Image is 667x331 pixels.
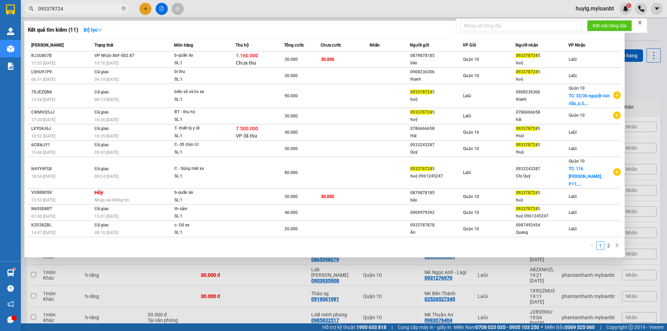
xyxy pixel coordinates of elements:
[31,89,92,96] div: 7XJEZQN6
[410,222,462,229] div: 0933787878
[94,174,118,179] span: 09:24 [DATE]
[569,146,577,151] span: LaGi
[174,88,227,96] div: biển số và hs xe
[410,68,462,76] div: 0908236306
[569,210,577,215] span: LaGi
[285,57,298,62] span: 30.000
[410,116,462,123] div: huệ
[410,96,462,103] div: huệ
[285,130,298,135] span: 40.000
[31,198,55,202] span: 13:53 [DATE]
[516,52,568,59] div: 5
[410,89,462,96] div: 5
[94,77,118,82] span: 09:19 [DATE]
[236,133,257,139] span: VP đã thu
[321,57,334,62] span: 30.000
[174,116,227,124] div: SL: 1
[321,43,341,48] span: Chưa cước
[174,125,227,132] div: T- thiết bị y tế
[410,189,462,197] div: 0879878185
[285,114,298,118] span: 30.000
[285,93,298,98] span: 90.000
[460,20,582,31] input: Nhập số tổng đài
[31,189,92,196] div: VUNINDSV
[516,43,538,48] span: Người nhận
[174,68,227,76] div: bi thu
[410,52,462,59] div: 0879878185
[370,43,380,48] span: Nhãn
[174,222,227,229] div: c- Đồ xe
[516,53,538,58] span: 093378724
[321,194,334,199] span: 30.000
[174,213,227,220] div: SL: 1
[516,222,568,229] div: 0987492454
[410,165,462,173] div: 5
[94,223,109,227] span: Đã giao
[174,149,227,156] div: SL: 1
[588,241,596,250] li: Previous Page
[94,214,118,219] span: 15:01 [DATE]
[516,213,568,220] div: huệ 0961245247
[174,96,227,104] div: SL: 1
[569,113,585,118] span: Quận 10
[31,222,92,229] div: K2D38ZBL
[31,52,92,59] div: RJ3U867B
[6,5,15,15] img: logo-vxr
[174,197,227,204] div: SL: 1
[174,76,227,83] div: SL: 1
[174,205,227,213] div: th-sâm
[174,52,227,59] div: b-quần áo
[31,174,55,179] span: 18:54 [DATE]
[174,108,227,116] div: BT - thu hộ
[285,194,298,199] span: 30.000
[410,110,432,115] span: 093378724
[174,132,227,140] div: SL: 1
[613,241,621,250] li: Next Page
[31,205,92,213] div: N6S5D8RT
[94,150,118,155] span: 09:42 [DATE]
[587,20,632,31] button: Kết nối tổng đài
[410,173,462,180] div: huệ 0961245247
[516,59,568,67] div: huệ
[94,142,109,147] span: Đã giao
[7,63,14,70] img: solution-icon
[7,316,14,323] span: message
[596,241,604,250] li: 1
[410,132,462,140] div: Hải
[516,173,568,180] div: Chị Quý
[285,210,298,215] span: 40.000
[590,243,594,247] span: left
[284,43,304,48] span: Tổng cước
[615,243,619,247] span: right
[31,109,92,116] div: CWMVQ5JJ
[31,125,92,132] div: LXYQ4J6J
[410,59,462,67] div: bảo
[174,43,193,48] span: Món hàng
[569,130,577,135] span: LaGi
[84,27,102,33] strong: Bộ lọc
[94,166,109,171] span: Đã giao
[31,150,55,155] span: 15:46 [DATE]
[516,125,568,132] div: 5
[516,89,568,96] div: 0908236306
[516,126,538,131] span: 093378724
[410,76,462,83] div: thanh
[174,173,227,180] div: SL: 1
[410,149,462,156] div: Quý
[569,57,577,62] span: LaGi
[410,229,462,236] div: Ân
[94,134,118,139] span: 16:35 [DATE]
[174,59,227,67] div: SL: 1
[463,210,479,215] span: Quận 10
[285,226,298,231] span: 20.000
[463,73,479,78] span: Quận 10
[588,241,596,250] button: left
[31,117,55,122] span: 17:20 [DATE]
[7,28,14,35] img: warehouse-icon
[38,5,120,13] input: Tìm tên, số ĐT hoặc mã đơn
[613,241,621,250] button: right
[236,60,256,66] span: Chưa thu
[463,226,479,231] span: Quận 10
[285,170,298,175] span: 80.000
[78,24,108,35] button: Bộ lọcdown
